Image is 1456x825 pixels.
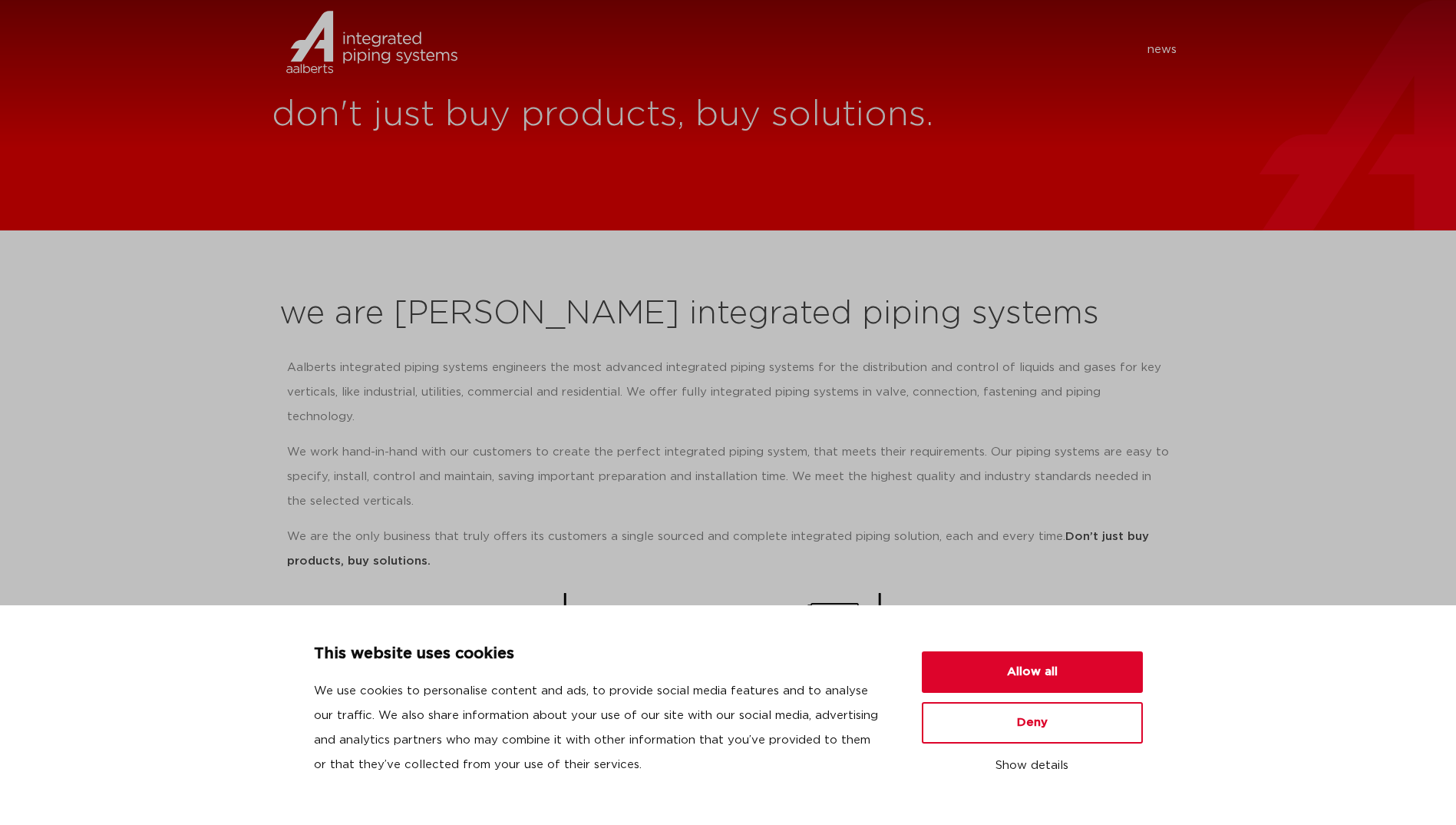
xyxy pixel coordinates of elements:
[279,296,1177,333] h2: we are [PERSON_NAME] integrated piping systems
[1147,38,1177,62] a: news
[287,525,1170,574] p: We are the only business that truly offers its customers a single sourced and complete integrated...
[922,702,1143,744] button: Deny
[314,642,885,667] p: This website uses cookies
[287,356,1170,429] p: Aalberts integrated piping systems engineers the most advanced integrated piping systems for the ...
[922,753,1143,779] button: Show details
[287,440,1170,514] p: We work hand-in-hand with our customers to create the perfect integrated piping system, that meet...
[480,38,1177,62] nav: Menu
[314,679,885,777] p: We use cookies to personalise content and ads, to provide social media features and to analyse ou...
[922,651,1143,693] button: Allow all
